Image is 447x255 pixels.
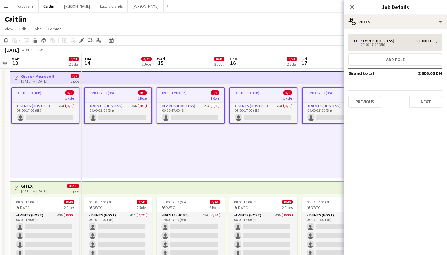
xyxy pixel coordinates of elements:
[17,25,29,33] a: Edit
[93,205,102,210] span: DWTC
[65,96,74,100] span: 1 Role
[348,68,404,78] td: Grand total
[303,103,369,123] app-card-role: Events (Hostess)26A0/109:00-17:00 (8h)
[21,189,47,193] div: [DATE] → [DATE]
[416,39,431,43] div: 560.00 DH
[344,3,447,11] h3: Job Details
[157,103,224,123] app-card-role: Events (Hostess)26A0/109:00-17:00 (8h)
[71,188,79,193] div: 5 jobs
[165,205,175,210] span: DWTC
[348,53,442,66] button: Add role
[21,183,47,189] h3: GITEX
[89,200,113,204] span: 08:00-17:00 (9h)
[344,15,447,29] div: Roles
[282,200,293,204] span: 0/40
[229,87,297,124] app-job-card: 09:00-17:00 (8h)0/11 RoleEvents (Hostess)26A0/109:00-17:00 (8h)
[353,39,361,43] div: 1 x
[138,96,147,100] span: 1 Role
[404,68,442,78] td: 2 800.00 DH
[71,78,79,83] div: 5 jobs
[128,0,164,12] button: [PERSON_NAME]
[64,200,74,204] span: 0/40
[21,79,54,83] div: [DATE] → [DATE]
[67,184,79,188] span: 0/200
[161,200,186,204] span: 08:00-17:00 (9h)
[65,90,74,95] span: 0/1
[64,205,74,210] span: 2 Roles
[283,90,292,95] span: 0/1
[210,200,220,204] span: 0/40
[33,26,42,32] span: Jobs
[83,59,91,66] span: 14
[211,90,219,95] span: 0/1
[12,103,79,123] app-card-role: Events (Hostess)26A0/109:00-17:00 (8h)
[235,90,259,95] span: 09:00-17:00 (8h)
[142,62,151,66] div: 2 Jobs
[287,57,297,61] span: 0/41
[84,56,91,62] span: Tue
[162,90,187,95] span: 09:00-17:00 (8h)
[84,87,152,124] app-job-card: 09:00-17:00 (8h)0/11 RoleEvents (Hostess)26A0/109:00-17:00 (8h)
[230,56,237,62] span: Thu
[137,205,147,210] span: 2 Roles
[30,25,44,33] a: Jobs
[5,47,19,53] div: [DATE]
[12,0,39,12] button: Radouane
[39,0,59,12] button: Caitlin
[214,62,224,66] div: 2 Jobs
[311,205,320,210] span: DWTC
[307,90,332,95] span: 09:00-17:00 (8h)
[5,15,26,24] h1: Caitlin
[21,73,54,79] h3: Gitex - Microsoft
[17,90,41,95] span: 09:00-17:00 (8h)
[157,87,225,124] app-job-card: 09:00-17:00 (8h)0/11 RoleEvents (Hostess)26A0/109:00-17:00 (8h)
[287,62,297,66] div: 2 Jobs
[348,96,381,108] button: Previous
[282,205,293,210] span: 2 Roles
[2,25,16,33] a: View
[302,87,370,124] app-job-card: 09:00-17:00 (8h)0/11 RoleEvents (Hostess)26A0/109:00-17:00 (8h)
[19,26,26,32] span: Edit
[210,205,220,210] span: 2 Roles
[12,56,19,62] span: Mon
[20,205,29,210] span: DWTC
[11,59,19,66] span: 13
[141,57,152,61] span: 0/41
[16,200,41,204] span: 08:00-17:00 (9h)
[45,25,64,33] a: Comms
[353,43,431,46] div: 09:00-17:00 (8h)
[20,47,35,52] span: Week 41
[302,56,307,62] span: Fri
[48,26,61,32] span: Comms
[283,96,292,100] span: 1 Role
[89,90,114,95] span: 09:00-17:00 (8h)
[214,57,224,61] span: 0/41
[85,103,151,123] app-card-role: Events (Hostess)26A0/109:00-17:00 (8h)
[95,0,128,12] button: Luxury Brands
[138,90,147,95] span: 0/1
[210,96,219,100] span: 1 Role
[59,0,95,12] button: [PERSON_NAME]
[307,200,331,204] span: 08:00-17:00 (9h)
[11,87,79,124] app-job-card: 09:00-17:00 (8h)0/11 RoleEvents (Hostess)26A0/109:00-17:00 (8h)
[156,59,165,66] span: 15
[157,56,165,62] span: Wed
[234,200,259,204] span: 08:00-17:00 (9h)
[301,59,307,66] span: 17
[137,200,147,204] span: 0/40
[5,26,13,32] span: View
[409,96,442,108] button: Next
[38,47,43,52] div: +04
[71,74,79,78] span: 0/5
[69,62,79,66] div: 2 Jobs
[69,57,79,61] span: 0/41
[238,205,248,210] span: DWTC
[230,103,297,123] app-card-role: Events (Hostess)26A0/109:00-17:00 (8h)
[229,59,237,66] span: 16
[361,39,397,43] div: Events (Hostess)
